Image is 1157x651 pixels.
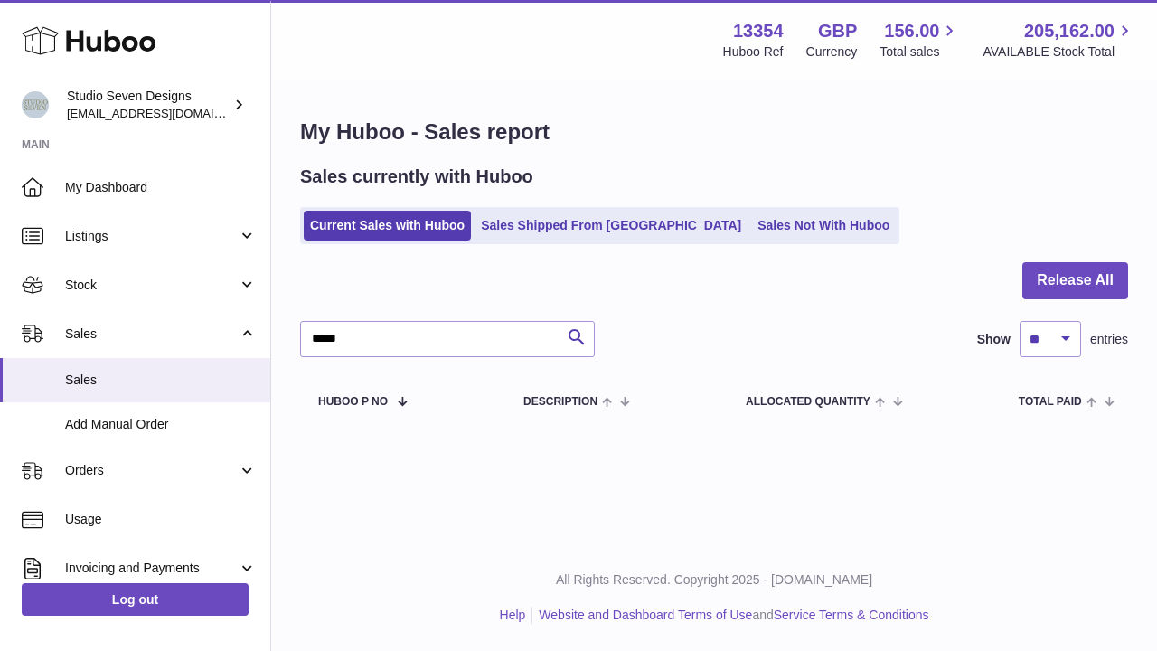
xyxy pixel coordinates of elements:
span: Sales [65,325,238,343]
a: 205,162.00 AVAILABLE Stock Total [983,19,1135,61]
span: Stock [65,277,238,294]
span: My Dashboard [65,179,257,196]
span: Total paid [1019,396,1082,408]
strong: GBP [818,19,857,43]
a: Website and Dashboard Terms of Use [539,608,752,622]
span: 205,162.00 [1024,19,1115,43]
span: entries [1090,331,1128,348]
span: 156.00 [884,19,939,43]
div: Studio Seven Designs [67,88,230,122]
label: Show [977,331,1011,348]
span: AVAILABLE Stock Total [983,43,1135,61]
a: Help [500,608,526,622]
h1: My Huboo - Sales report [300,118,1128,146]
span: ALLOCATED Quantity [746,396,870,408]
h2: Sales currently with Huboo [300,165,533,189]
span: Add Manual Order [65,416,257,433]
span: Total sales [880,43,960,61]
span: Orders [65,462,238,479]
span: [EMAIL_ADDRESS][DOMAIN_NAME] [67,106,266,120]
p: All Rights Reserved. Copyright 2025 - [DOMAIN_NAME] [286,571,1143,589]
span: Invoicing and Payments [65,560,238,577]
a: 156.00 Total sales [880,19,960,61]
a: Log out [22,583,249,616]
a: Sales Not With Huboo [751,211,896,241]
span: Usage [65,511,257,528]
a: Sales Shipped From [GEOGRAPHIC_DATA] [475,211,748,241]
div: Currency [806,43,858,61]
a: Current Sales with Huboo [304,211,471,241]
span: Description [523,396,597,408]
div: Huboo Ref [723,43,784,61]
span: Huboo P no [318,396,388,408]
span: Listings [65,228,238,245]
img: contact.studiosevendesigns@gmail.com [22,91,49,118]
strong: 13354 [733,19,784,43]
button: Release All [1022,262,1128,299]
li: and [532,607,928,624]
span: Sales [65,372,257,389]
a: Service Terms & Conditions [774,608,929,622]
